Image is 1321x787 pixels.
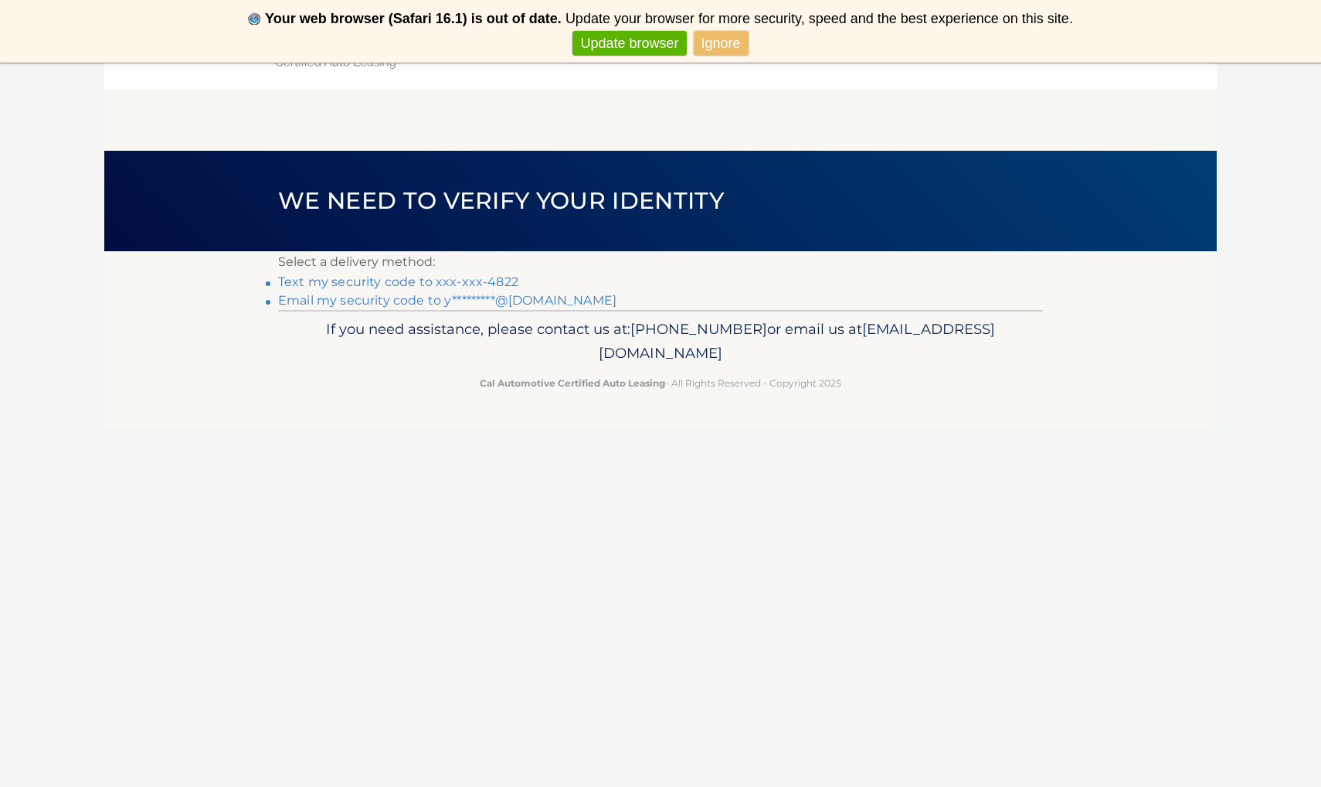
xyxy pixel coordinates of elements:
[572,31,686,56] a: Update browser
[278,293,616,308] a: Email my security code to y*********@[DOMAIN_NAME]
[694,31,749,56] a: Ignore
[565,11,1073,26] span: Update your browser for more security, speed and the best experience on this site.
[288,375,1033,391] p: - All Rights Reserved - Copyright 2025
[278,251,1043,273] p: Select a delivery method:
[288,317,1033,366] p: If you need assistance, please contact us at: or email us at
[480,377,665,389] strong: Cal Automotive Certified Auto Leasing
[630,320,767,338] span: [PHONE_NUMBER]
[278,274,518,289] a: Text my security code to xxx-xxx-4822
[278,186,724,215] span: We need to verify your identity
[265,11,562,26] b: Your web browser (Safari 16.1) is out of date.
